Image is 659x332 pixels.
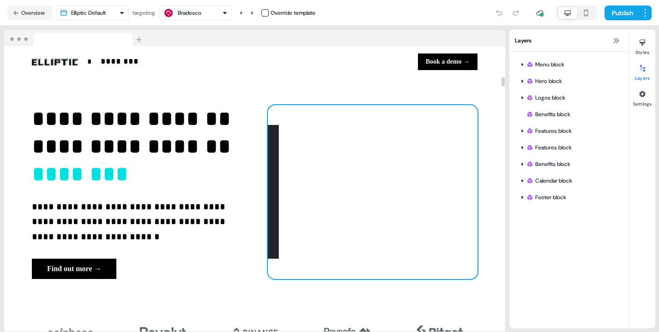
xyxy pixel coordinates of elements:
[71,8,106,18] div: Elliptic Default
[515,124,623,138] div: Features block
[515,90,623,105] div: Logos block
[268,105,478,279] img: Image
[159,6,232,20] button: Bradesco
[515,107,623,122] div: Benefits block
[605,6,639,20] button: Publish
[526,143,620,152] div: Features block
[515,57,623,72] div: Menu block
[271,8,315,18] div: Override template
[133,8,155,18] div: targeting
[515,74,623,89] div: Hero block
[32,59,78,65] img: Image
[629,87,655,107] button: Settings
[7,6,52,20] button: Overview
[526,160,620,169] div: Benefits block
[515,140,623,155] div: Features block
[526,126,620,136] div: Features block
[4,30,146,47] img: Browser topbar
[526,93,620,102] div: Logos block
[629,61,655,81] button: Layers
[515,190,623,205] div: Footer block
[259,53,478,70] div: Book a demo →
[418,53,478,70] button: Book a demo →
[509,30,629,52] div: Layers
[526,110,620,119] div: Benefits block
[515,157,623,172] div: Benefits block
[178,8,201,18] div: Bradesco
[526,60,620,69] div: Menu block
[526,77,620,86] div: Hero block
[526,193,620,202] div: Footer block
[629,35,655,55] button: Styles
[515,173,623,188] div: Calendar block
[32,259,242,279] div: Find out more →
[32,259,116,279] button: Find out more →
[526,176,620,185] div: Calendar block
